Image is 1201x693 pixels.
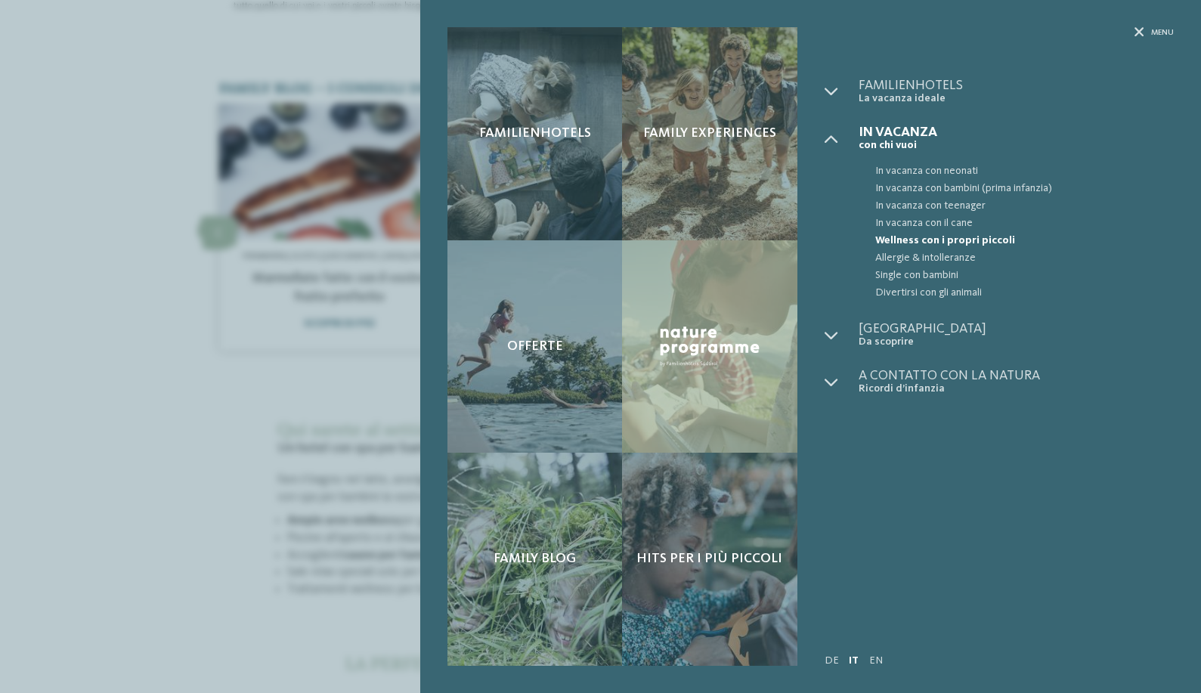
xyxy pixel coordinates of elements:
a: Hotel con spa per bambini: è tempo di coccole! Hits per i più piccoli [622,453,797,666]
a: Familienhotels La vacanza ideale [859,79,1174,105]
a: Hotel con spa per bambini: è tempo di coccole! Offerte [447,240,622,453]
span: Single con bambini [875,267,1174,284]
span: In vacanza con teenager [875,197,1174,215]
span: con chi vuoi [859,139,1174,152]
span: La vacanza ideale [859,92,1174,105]
a: A contatto con la natura Ricordi d’infanzia [859,369,1174,395]
a: EN [869,655,883,666]
span: Offerte [507,339,563,355]
a: In vacanza con teenager [859,197,1174,215]
span: Family Blog [494,551,576,568]
span: Allergie & intolleranze [875,249,1174,267]
span: Family experiences [643,125,776,142]
a: Hotel con spa per bambini: è tempo di coccole! Family experiences [622,27,797,240]
a: Single con bambini [859,267,1174,284]
span: Divertirsi con gli animali [875,284,1174,302]
a: In vacanza con il cane [859,215,1174,232]
a: In vacanza con neonati [859,162,1174,180]
span: Familienhotels [479,125,591,142]
a: Hotel con spa per bambini: è tempo di coccole! Familienhotels [447,27,622,240]
span: Hits per i più piccoli [636,551,782,568]
a: In vacanza con chi vuoi [859,125,1174,152]
span: Familienhotels [859,79,1174,92]
a: Wellness con i propri piccoli [859,232,1174,249]
span: In vacanza con il cane [875,215,1174,232]
a: IT [849,655,859,666]
a: Divertirsi con gli animali [859,284,1174,302]
a: Hotel con spa per bambini: è tempo di coccole! Family Blog [447,453,622,666]
a: [GEOGRAPHIC_DATA] Da scoprire [859,322,1174,348]
span: Ricordi d’infanzia [859,382,1174,395]
img: Nature Programme [656,323,763,371]
span: Menu [1151,27,1174,39]
span: In vacanza con bambini (prima infanzia) [875,180,1174,197]
span: Wellness con i propri piccoli [875,232,1174,249]
span: A contatto con la natura [859,369,1174,382]
a: DE [825,655,839,666]
a: Allergie & intolleranze [859,249,1174,267]
a: In vacanza con bambini (prima infanzia) [859,180,1174,197]
span: In vacanza [859,125,1174,139]
a: Hotel con spa per bambini: è tempo di coccole! Nature Programme [622,240,797,453]
span: In vacanza con neonati [875,162,1174,180]
span: Da scoprire [859,336,1174,348]
span: [GEOGRAPHIC_DATA] [859,322,1174,336]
